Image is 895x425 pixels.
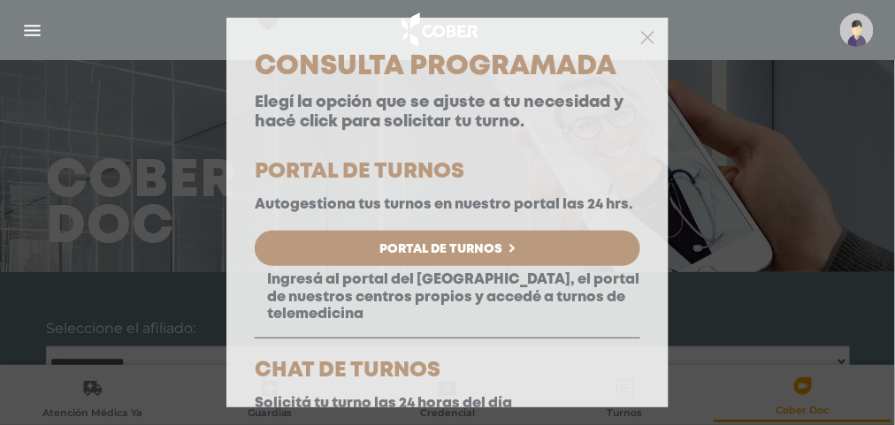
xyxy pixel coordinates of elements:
h5: CHAT DE TURNOS [255,360,640,382]
p: Autogestiona tus turnos en nuestro portal las 24 hrs. [255,196,640,213]
p: Elegí la opción que se ajuste a tu necesidad y hacé click para solicitar tu turno. [255,94,640,132]
span: Consulta Programada [255,55,616,79]
span: Portal de Turnos [379,243,502,255]
a: Portal de Turnos [255,231,640,266]
h5: PORTAL DE TURNOS [255,162,640,183]
p: Ingresá al portal del [GEOGRAPHIC_DATA], el portal de nuestros centros propios y accedé a turnos ... [255,271,640,323]
p: Solicitá tu turno las 24 horas del día [255,395,640,412]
